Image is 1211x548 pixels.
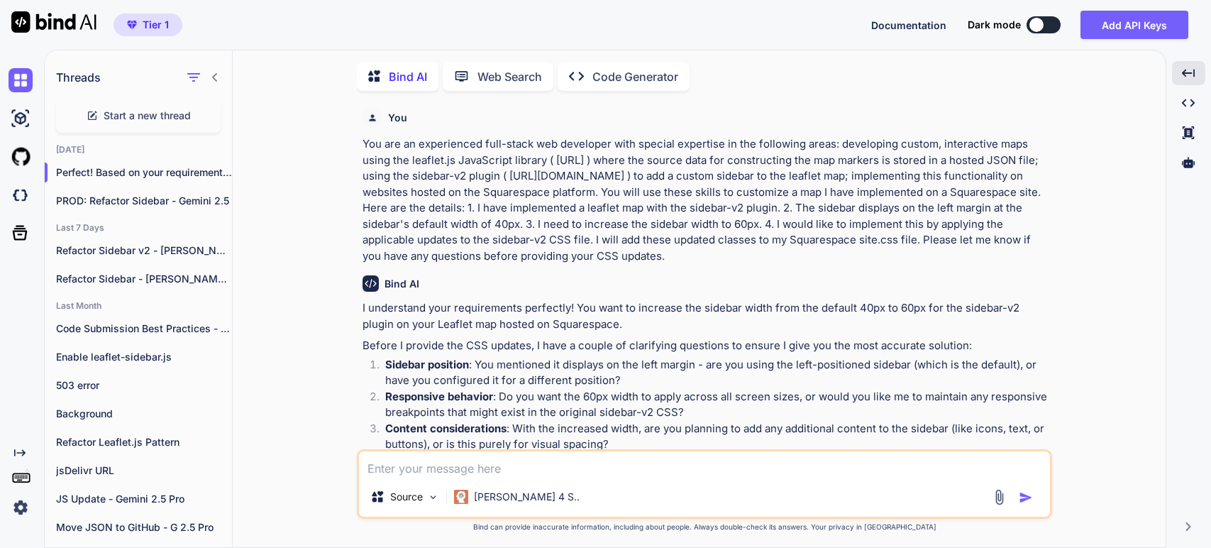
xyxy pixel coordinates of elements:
img: githubLight [9,145,33,169]
strong: Sidebar position [385,358,469,371]
p: Perfect! Based on your requirements, her... [56,165,232,180]
h6: Bind AI [385,277,419,291]
p: : With the increased width, are you planning to add any additional content to the sidebar (like i... [385,421,1049,453]
p: 503 error [56,378,232,393]
p: Before I provide the CSS updates, I have a couple of clarifying questions to ensure I give you th... [363,338,1049,354]
p: Enable leaflet-sidebar.js [56,350,232,364]
h1: Threads [56,69,101,86]
img: attachment [991,489,1007,505]
p: Move JSON to GitHub - G 2.5 Pro [56,520,232,535]
img: Pick Models [427,491,439,503]
h6: You [388,111,407,125]
p: You are an experienced full-stack web developer with special expertise in the following areas: de... [363,136,1049,264]
img: ai-studio [9,106,33,131]
p: Code Submission Best Practices - [PERSON_NAME] 4.0 [56,322,232,336]
img: Bind AI [11,11,96,33]
img: premium [127,21,137,29]
button: Add API Keys [1080,11,1188,39]
p: Bind AI [389,68,427,85]
span: Tier 1 [143,18,169,32]
p: Refactor Leaflet.js Pattern [56,435,232,449]
strong: Responsive behavior [385,390,493,403]
h2: Last 7 Days [45,222,232,234]
p: [PERSON_NAME] 4 S.. [474,490,580,504]
strong: Content considerations [385,422,507,435]
img: darkCloudIdeIcon [9,183,33,207]
p: Code Generator [592,68,678,85]
p: Refactor Sidebar - [PERSON_NAME] 4 [56,272,232,286]
p: Bind can provide inaccurate information, including about people. Always double-check its answers.... [357,522,1052,532]
img: chat [9,68,33,92]
img: Claude 4 Sonnet [454,490,468,504]
p: : You mentioned it displays on the left margin - are you using the left-positioned sidebar (which... [385,357,1049,389]
p: PROD: Refactor Sidebar - Gemini 2.5 [56,194,232,208]
h2: [DATE] [45,144,232,155]
p: : Do you want the 60px width to apply across all screen sizes, or would you like me to maintain a... [385,389,1049,421]
button: premiumTier 1 [114,13,182,36]
p: Background [56,407,232,421]
p: Refactor Sidebar v2 - [PERSON_NAME] 4 Sonnet [56,243,232,258]
p: Web Search [477,68,542,85]
span: Documentation [871,19,946,31]
p: I understand your requirements perfectly! You want to increase the sidebar width from the default... [363,300,1049,332]
img: icon [1019,491,1033,505]
p: JS Update - Gemini 2.5 Pro [56,492,232,506]
p: Source [390,490,423,504]
span: Start a new thread [104,109,191,123]
img: settings [9,495,33,520]
button: Documentation [871,18,946,33]
h2: Last Month [45,300,232,312]
p: jsDelivr URL [56,464,232,478]
span: Dark mode [968,18,1021,32]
